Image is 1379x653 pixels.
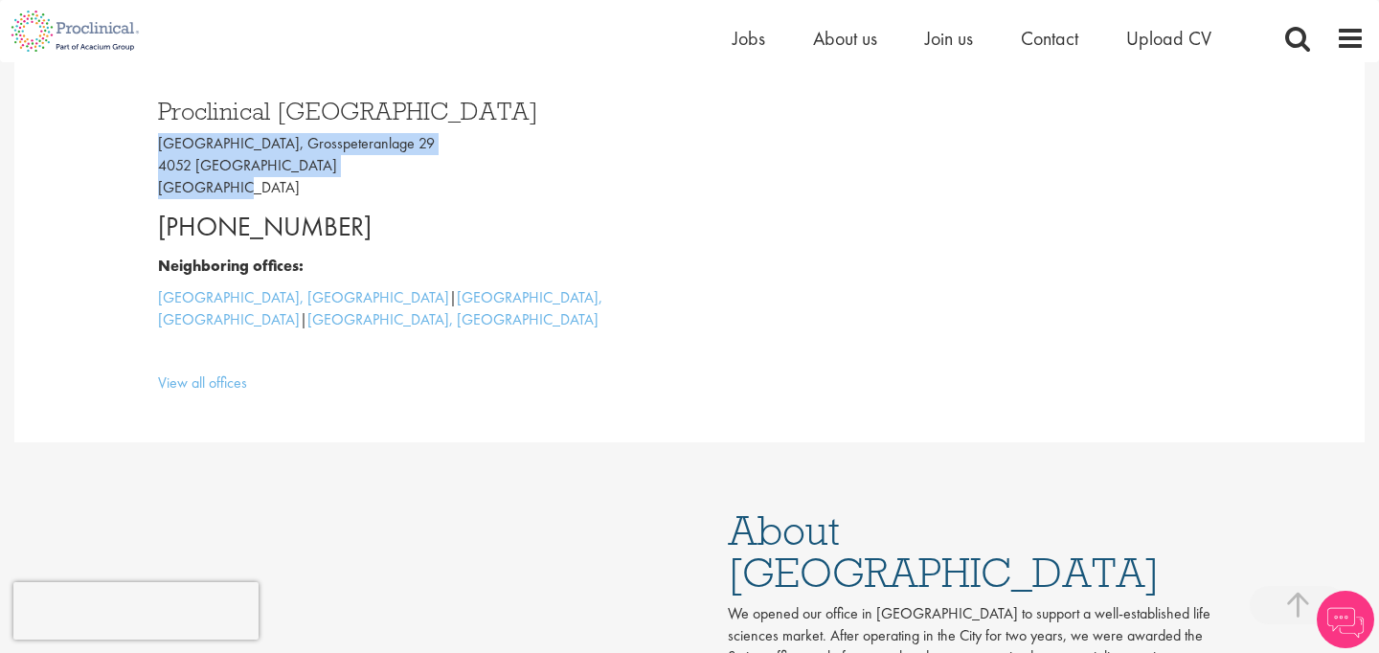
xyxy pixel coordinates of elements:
a: Upload CV [1126,26,1211,51]
a: Jobs [733,26,765,51]
p: [GEOGRAPHIC_DATA], Grosspeteranlage 29 4052 [GEOGRAPHIC_DATA] [GEOGRAPHIC_DATA] [158,133,675,199]
h3: Proclinical [GEOGRAPHIC_DATA] [158,99,675,124]
a: View all offices [158,372,247,393]
iframe: reCAPTCHA [13,582,259,640]
h1: About [GEOGRAPHIC_DATA] [728,509,1235,594]
p: | | [158,287,675,331]
a: Contact [1021,26,1078,51]
a: [GEOGRAPHIC_DATA], [GEOGRAPHIC_DATA] [158,287,449,307]
a: [GEOGRAPHIC_DATA], [GEOGRAPHIC_DATA] [307,309,599,329]
a: Join us [925,26,973,51]
a: [GEOGRAPHIC_DATA], [GEOGRAPHIC_DATA] [158,287,602,329]
a: About us [813,26,877,51]
img: Chatbot [1317,591,1374,648]
p: [PHONE_NUMBER] [158,208,675,246]
b: Neighboring offices: [158,256,304,276]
